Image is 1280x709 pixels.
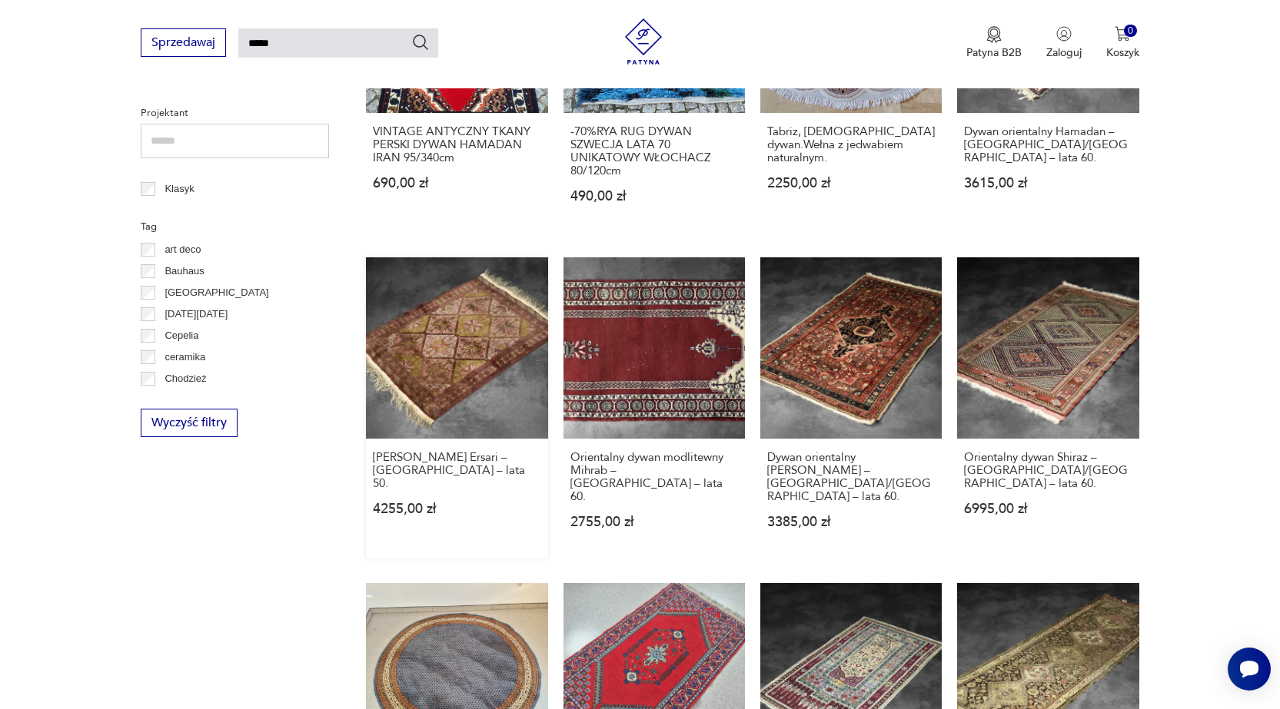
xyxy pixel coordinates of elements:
[411,33,430,51] button: Szukaj
[165,284,268,301] p: [GEOGRAPHIC_DATA]
[964,451,1132,490] h3: Orientalny dywan Shiraz – [GEOGRAPHIC_DATA]/[GEOGRAPHIC_DATA] – lata 60.
[570,190,738,203] p: 490,00 zł
[141,28,226,57] button: Sprzedawaj
[966,26,1022,60] button: Patyna B2B
[141,38,226,49] a: Sprzedawaj
[966,26,1022,60] a: Ikona medaluPatyna B2B
[141,104,329,121] p: Projektant
[1056,26,1072,41] img: Ikonka użytkownika
[570,125,738,177] h3: -70%RYA RUG DYWAN SZWECJA LATA 70 UNIKATOWY WŁOCHACZ 80/120cm
[966,45,1022,60] p: Patyna B2B
[964,177,1132,190] p: 3615,00 zł
[1115,26,1130,41] img: Ikona koszyka
[165,392,203,409] p: Ćmielów
[767,451,935,503] h3: Dywan orientalny [PERSON_NAME] – [GEOGRAPHIC_DATA]/[GEOGRAPHIC_DATA] – lata 60.
[964,502,1132,515] p: 6995,00 zł
[1124,25,1137,38] div: 0
[165,327,198,344] p: Cepelia
[767,125,935,164] h3: Tabriz, [DEMOGRAPHIC_DATA] dywan.Wełna z jedwabiem naturalnym.
[957,257,1139,558] a: Orientalny dywan Shiraz – Persja/Iran – lata 60.Orientalny dywan Shiraz – [GEOGRAPHIC_DATA]/[GEOG...
[165,306,228,323] p: [DATE][DATE]
[570,515,738,528] p: 2755,00 zł
[620,18,667,65] img: Patyna - sklep z meblami i dekoracjami vintage
[767,515,935,528] p: 3385,00 zł
[1046,45,1082,60] p: Zaloguj
[165,181,194,197] p: Klasyk
[373,451,540,490] h3: [PERSON_NAME] Ersari – [GEOGRAPHIC_DATA] – lata 50.
[760,257,942,558] a: Dywan orientalny Zanjan Hamadan – Persja/Iran – lata 60.Dywan orientalny [PERSON_NAME] – [GEOGRAP...
[373,125,540,164] h3: VINTAGE ANTYCZNY TKANY PERSKI DYWAN HAMADAN IRAN 95/340cm
[165,349,205,366] p: ceramika
[1106,45,1139,60] p: Koszyk
[165,241,201,258] p: art deco
[141,409,238,437] button: Wyczyść filtry
[141,218,329,235] p: Tag
[1046,26,1082,60] button: Zaloguj
[1106,26,1139,60] button: 0Koszyk
[366,257,547,558] a: Dywan turkmeński Ersari – Afganistan – lata 50.[PERSON_NAME] Ersari – [GEOGRAPHIC_DATA] – lata 50...
[373,502,540,515] p: 4255,00 zł
[373,177,540,190] p: 690,00 zł
[767,177,935,190] p: 2250,00 zł
[570,451,738,503] h3: Orientalny dywan modlitewny Mihrab – [GEOGRAPHIC_DATA] – lata 60.
[964,125,1132,164] h3: Dywan orientalny Hamadan – [GEOGRAPHIC_DATA]/[GEOGRAPHIC_DATA] – lata 60.
[165,370,206,387] p: Chodzież
[986,26,1002,43] img: Ikona medalu
[165,263,204,280] p: Bauhaus
[564,257,745,558] a: Orientalny dywan modlitewny Mihrab – Pakistan – lata 60.Orientalny dywan modlitewny Mihrab – [GEO...
[1228,648,1271,691] iframe: Smartsupp widget button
